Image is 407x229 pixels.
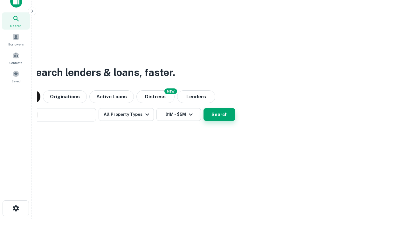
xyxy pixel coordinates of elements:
span: Borrowers [8,42,24,47]
button: Search [203,108,235,121]
h3: Search lenders & loans, faster. [29,65,175,80]
iframe: Chat Widget [375,178,407,209]
button: All Property Types [99,108,154,121]
a: Search [2,12,30,30]
span: Contacts [10,60,22,65]
button: Active Loans [89,90,134,103]
button: Lenders [177,90,215,103]
span: Search [10,23,22,28]
span: Saved [11,79,21,84]
a: Contacts [2,49,30,66]
a: Borrowers [2,31,30,48]
button: Search distressed loans with lien and other non-mortgage details. [136,90,175,103]
button: Originations [43,90,87,103]
button: $1M - $5M [156,108,201,121]
div: NEW [164,88,177,94]
a: Saved [2,68,30,85]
